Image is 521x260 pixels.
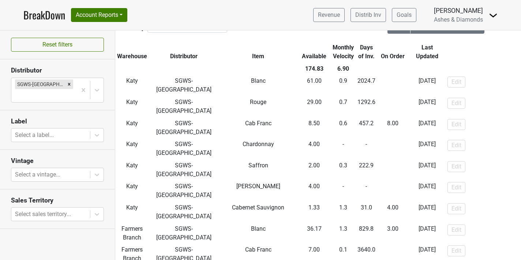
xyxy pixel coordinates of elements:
th: Available: activate to sort column ascending [297,41,331,63]
td: - [331,181,356,202]
button: Edit [447,245,465,256]
img: Dropdown Menu [489,11,498,20]
span: Cab Franc [245,246,271,253]
h3: Sales Territory [11,197,104,204]
button: Edit [447,161,465,172]
div: Remove SGWS-TX [65,79,73,89]
td: 1.3 [331,223,356,244]
td: 0.7 [331,96,356,117]
td: 0.3 [331,159,356,181]
td: Katy [115,181,149,202]
td: SGWS-[GEOGRAPHIC_DATA] [149,181,219,202]
div: [PERSON_NAME] [434,6,483,15]
button: Edit [447,203,465,214]
td: SGWS-[GEOGRAPHIC_DATA] [149,96,219,117]
td: - [377,96,408,117]
td: 29.00 [297,96,331,117]
td: [DATE] [408,223,446,244]
td: 2024.7 [356,75,377,96]
span: Blanc [251,77,266,84]
td: [DATE] [408,201,446,223]
th: 174.83 [297,63,331,75]
button: Edit [447,140,465,151]
td: 61.00 [297,75,331,96]
td: 4.00 [297,181,331,202]
td: SGWS-[GEOGRAPHIC_DATA] [149,75,219,96]
td: - [377,75,408,96]
th: Monthly Velocity: activate to sort column ascending [331,41,356,63]
td: Katy [115,138,149,159]
h3: Vintage [11,157,104,165]
th: Days of Inv.: activate to sort column ascending [356,41,377,63]
span: Cab Franc [245,120,271,127]
td: 0.9 [331,75,356,96]
td: Katy [115,96,149,117]
button: Edit [447,182,465,193]
th: Last Updated: activate to sort column ascending [408,41,446,63]
td: SGWS-[GEOGRAPHIC_DATA] [149,201,219,223]
td: [DATE] [408,75,446,96]
button: Edit [447,119,465,130]
td: 8.50 [297,117,331,138]
span: Ashes & Diamonds [434,16,483,23]
span: Saffron [248,162,268,169]
th: Warehouse: activate to sort column ascending [115,41,149,63]
th: Distributor: activate to sort column ascending [149,41,219,63]
td: [DATE] [408,138,446,159]
a: Goals [392,8,416,22]
td: - [377,138,408,159]
td: Katy [115,201,149,223]
button: Edit [447,98,465,109]
h3: Label [11,118,104,125]
td: - [356,138,377,159]
td: 1.3 [331,201,356,223]
td: Farmers Branch [115,223,149,244]
span: Cabernet Sauvignon [232,204,284,211]
td: SGWS-[GEOGRAPHIC_DATA] [149,223,219,244]
td: [DATE] [408,181,446,202]
td: 2.00 [297,159,331,181]
td: - [377,223,408,244]
div: SGWS-[GEOGRAPHIC_DATA] [15,79,65,89]
td: 4.00 [297,138,331,159]
td: SGWS-[GEOGRAPHIC_DATA] [149,159,219,181]
td: 457.2 [356,117,377,138]
button: Edit [447,77,465,88]
th: 6.90 [331,63,356,75]
span: Blanc [251,225,266,232]
td: - [356,181,377,202]
a: Revenue [313,8,345,22]
td: SGWS-[GEOGRAPHIC_DATA] [149,117,219,138]
th: On Order: activate to sort column ascending [377,41,408,63]
td: - [331,138,356,159]
button: Reset filters [11,38,104,52]
td: 0.6 [331,117,356,138]
td: - [377,201,408,223]
td: 222.9 [356,159,377,181]
td: 31.0 [356,201,377,223]
td: [DATE] [408,159,446,181]
span: [PERSON_NAME] [236,183,280,190]
td: [DATE] [408,96,446,117]
td: - [377,181,408,202]
td: - [377,159,408,181]
button: Edit [447,224,465,235]
td: Katy [115,117,149,138]
span: Rouge [250,99,266,105]
td: - [377,117,408,138]
th: Item: activate to sort column ascending [219,41,297,63]
a: Distrib Inv [351,8,386,22]
td: 829.8 [356,223,377,244]
td: Katy [115,75,149,96]
td: SGWS-[GEOGRAPHIC_DATA] [149,138,219,159]
a: BreakDown [23,7,65,23]
td: 1292.6 [356,96,377,117]
button: Account Reports [71,8,127,22]
span: Chardonnay [243,141,274,148]
td: 36.17 [297,223,331,244]
h3: Distributor [11,67,104,74]
td: [DATE] [408,117,446,138]
td: Katy [115,159,149,181]
td: 1.33 [297,201,331,223]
